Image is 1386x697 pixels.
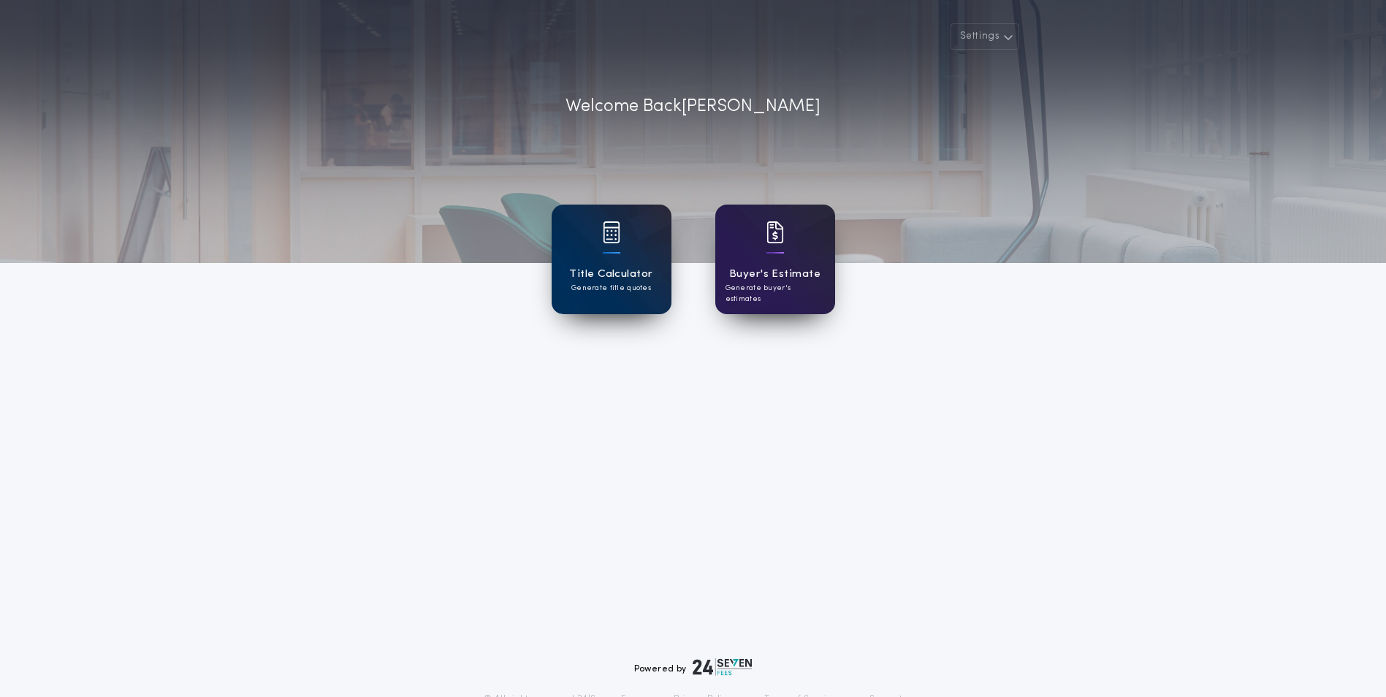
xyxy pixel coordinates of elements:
[766,221,784,243] img: card icon
[603,221,620,243] img: card icon
[726,283,825,305] p: Generate buyer's estimates
[693,658,753,676] img: logo
[729,266,820,283] h1: Buyer's Estimate
[951,23,1019,50] button: Settings
[634,658,753,676] div: Powered by
[552,205,671,314] a: card iconTitle CalculatorGenerate title quotes
[569,266,652,283] h1: Title Calculator
[715,205,835,314] a: card iconBuyer's EstimateGenerate buyer's estimates
[571,283,651,294] p: Generate title quotes
[566,94,820,120] p: Welcome Back [PERSON_NAME]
